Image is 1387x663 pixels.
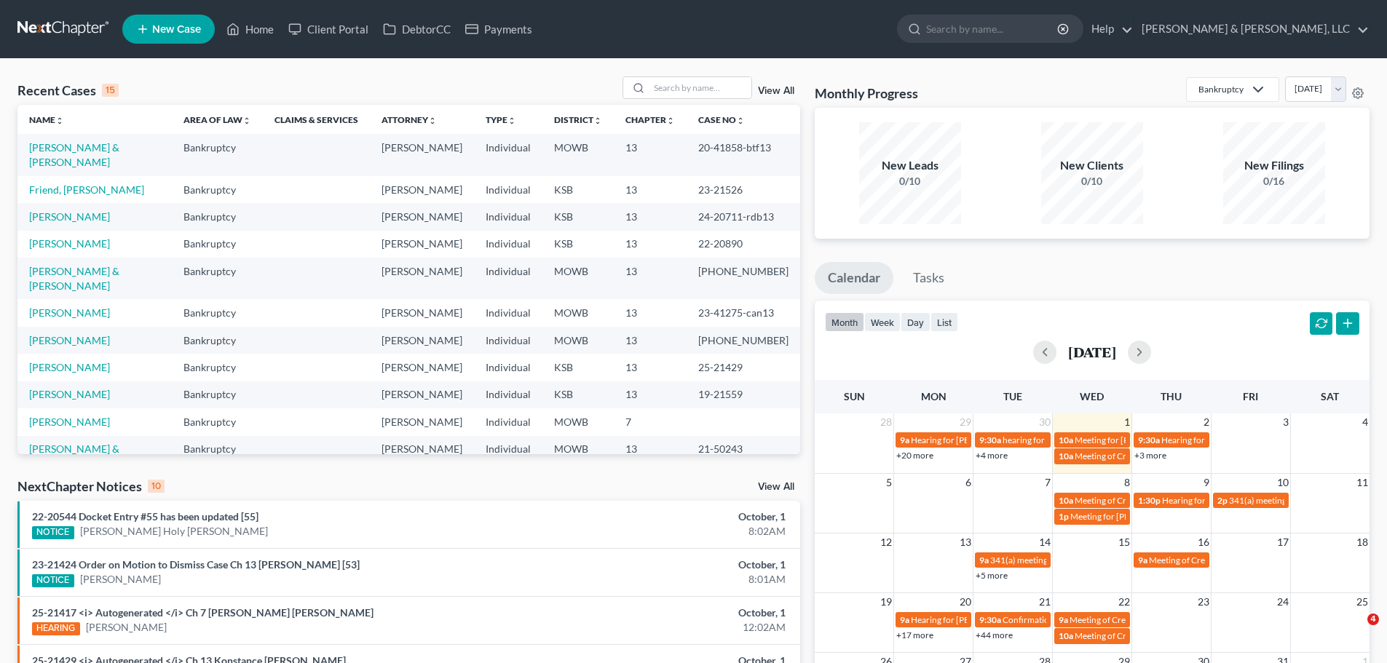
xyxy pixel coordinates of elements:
[1223,174,1325,188] div: 0/16
[474,354,542,381] td: Individual
[1321,390,1339,402] span: Sat
[263,105,370,134] th: Claims & Services
[474,231,542,258] td: Individual
[544,606,786,620] div: October, 1
[687,354,800,381] td: 25-21429
[1367,614,1379,625] span: 4
[32,606,374,619] a: 25-21417 <i> Autogenerated </i> Ch 7 [PERSON_NAME] [PERSON_NAME]
[29,334,110,346] a: [PERSON_NAME]
[926,15,1059,42] input: Search by name...
[1038,593,1052,611] span: 21
[976,570,1008,581] a: +5 more
[1355,533,1370,551] span: 18
[979,614,1001,625] span: 9:30a
[376,16,458,42] a: DebtorCC
[614,408,687,435] td: 7
[666,116,675,125] i: unfold_more
[859,174,961,188] div: 0/10
[614,258,687,299] td: 13
[825,312,864,332] button: month
[736,116,745,125] i: unfold_more
[1276,593,1290,611] span: 24
[29,442,119,469] a: [PERSON_NAME] & [PERSON_NAME]
[172,381,263,408] td: Bankruptcy
[474,176,542,203] td: Individual
[172,134,263,175] td: Bankruptcy
[1276,474,1290,491] span: 10
[474,327,542,354] td: Individual
[1138,434,1160,445] span: 9:30a
[172,354,263,381] td: Bankruptcy
[32,558,360,571] a: 23-21424 Order on Motion to Dismiss Case Ch 13 [PERSON_NAME] [53]
[1243,390,1258,402] span: Fri
[864,312,901,332] button: week
[614,327,687,354] td: 13
[1123,413,1131,431] span: 1
[281,16,376,42] a: Client Portal
[687,176,800,203] td: 23-21526
[614,203,687,230] td: 13
[687,299,800,326] td: 23-41275-can13
[879,593,893,611] span: 19
[242,116,251,125] i: unfold_more
[1043,474,1052,491] span: 7
[474,381,542,408] td: Individual
[458,16,540,42] a: Payments
[687,436,800,477] td: 21-50243
[29,114,64,125] a: Nameunfold_more
[1075,434,1266,445] span: Meeting for [PERSON_NAME] & [PERSON_NAME]
[29,237,110,250] a: [PERSON_NAME]
[1038,413,1052,431] span: 30
[1161,390,1182,402] span: Thu
[1355,593,1370,611] span: 25
[1281,413,1290,431] span: 3
[614,381,687,408] td: 13
[29,183,144,196] a: Friend, [PERSON_NAME]
[474,408,542,435] td: Individual
[614,231,687,258] td: 13
[152,24,201,35] span: New Case
[428,116,437,125] i: unfold_more
[1059,434,1073,445] span: 10a
[370,203,474,230] td: [PERSON_NAME]
[687,327,800,354] td: [PHONE_NUMBER]
[815,84,918,102] h3: Monthly Progress
[1202,474,1211,491] span: 9
[542,203,614,230] td: KSB
[29,416,110,428] a: [PERSON_NAME]
[544,557,786,572] div: October, 1
[1003,390,1022,402] span: Tue
[614,176,687,203] td: 13
[172,299,263,326] td: Bankruptcy
[370,134,474,175] td: [PERSON_NAME]
[172,231,263,258] td: Bankruptcy
[542,231,614,258] td: KSB
[17,477,165,495] div: NextChapter Notices
[542,299,614,326] td: MOWB
[1059,630,1073,641] span: 10a
[911,434,1094,445] span: Hearing for [PERSON_NAME] [PERSON_NAME]
[649,77,751,98] input: Search by name...
[964,474,973,491] span: 6
[1196,593,1211,611] span: 23
[29,210,110,223] a: [PERSON_NAME]
[1337,614,1372,648] iframe: Intercom live chat
[900,614,909,625] span: 9a
[1080,390,1104,402] span: Wed
[544,509,786,524] div: October, 1
[1134,16,1369,42] a: [PERSON_NAME] & [PERSON_NAME], LLC
[17,82,119,99] div: Recent Cases
[1217,495,1228,506] span: 2p
[1117,593,1131,611] span: 22
[1134,450,1166,461] a: +3 more
[172,258,263,299] td: Bankruptcy
[1041,157,1143,174] div: New Clients
[486,114,516,125] a: Typeunfold_more
[542,354,614,381] td: KSB
[370,354,474,381] td: [PERSON_NAME]
[172,176,263,203] td: Bankruptcy
[32,526,74,539] div: NOTICE
[1223,157,1325,174] div: New Filings
[1003,434,1192,445] span: hearing for [PERSON_NAME] & [PERSON_NAME]
[1075,495,1313,506] span: Meeting of Creditors for [PERSON_NAME] & [PERSON_NAME]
